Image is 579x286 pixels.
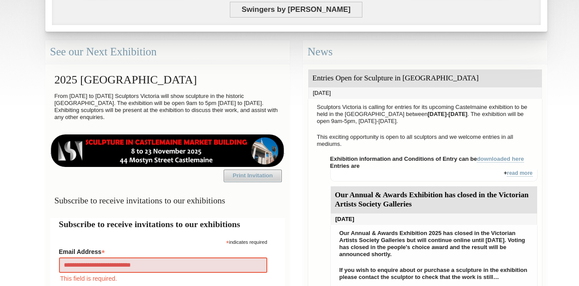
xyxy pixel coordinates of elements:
div: News [303,40,547,64]
span: Swingers by [PERSON_NAME] [230,2,362,18]
strong: [DATE]-[DATE] [428,111,468,117]
a: read more [507,170,532,177]
a: Print Invitation [224,170,282,182]
strong: Exhibition information and Conditions of Entry can be [330,156,524,163]
div: Our Annual & Awards Exhibition has closed in the Victorian Artists Society Galleries [331,186,537,214]
div: + [330,170,538,181]
div: See our Next Exhibition [45,40,290,64]
p: From [DATE] to [DATE] Sculptors Victoria will show sculpture in the historic [GEOGRAPHIC_DATA]. T... [50,91,285,123]
label: Email Address [59,246,267,256]
div: This field is required. [59,274,267,283]
h3: Subscribe to receive invitations to our exhibitions [50,192,285,209]
p: Our Annual & Awards Exhibition 2025 has closed in the Victorian Artists Society Galleries but wil... [335,228,533,260]
p: Sculptors Victoria is calling for entries for its upcoming Castelmaine exhibition to be held in t... [313,101,538,127]
div: indicates required [59,237,267,246]
img: castlemaine-ldrbd25v2.png [50,134,285,167]
p: This exciting opportunity is open to all sculptors and we welcome entries in all mediums. [313,131,538,150]
p: If you wish to enquire about or purchase a sculpture in the exhibition please contact the sculpto... [335,264,533,283]
div: Entries Open for Sculpture in [GEOGRAPHIC_DATA] [308,69,542,87]
div: [DATE] [308,87,542,99]
a: downloaded here [477,156,524,163]
h2: 2025 [GEOGRAPHIC_DATA] [50,69,285,91]
div: [DATE] [331,214,537,225]
h2: Subscribe to receive invitations to our exhibitions [59,218,276,231]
